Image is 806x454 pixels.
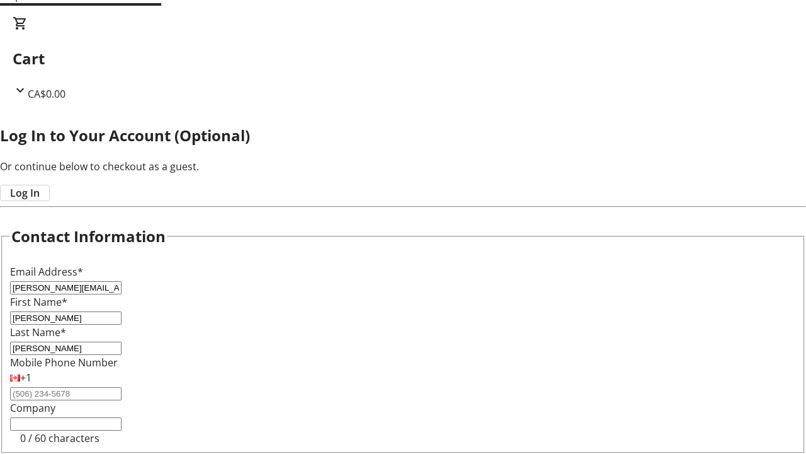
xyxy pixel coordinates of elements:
h2: Cart [13,47,793,70]
input: (506) 234-5678 [10,387,122,400]
div: CartCA$0.00 [13,16,793,102]
label: Last Name* [10,325,66,339]
span: Log In [10,185,40,201]
tr-character-limit: 0 / 60 characters [20,431,99,445]
span: CA$0.00 [28,87,65,101]
label: Mobile Phone Number [10,356,118,370]
label: First Name* [10,295,67,309]
h2: Contact Information [11,225,166,248]
label: Email Address* [10,265,83,279]
label: Company [10,401,55,415]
